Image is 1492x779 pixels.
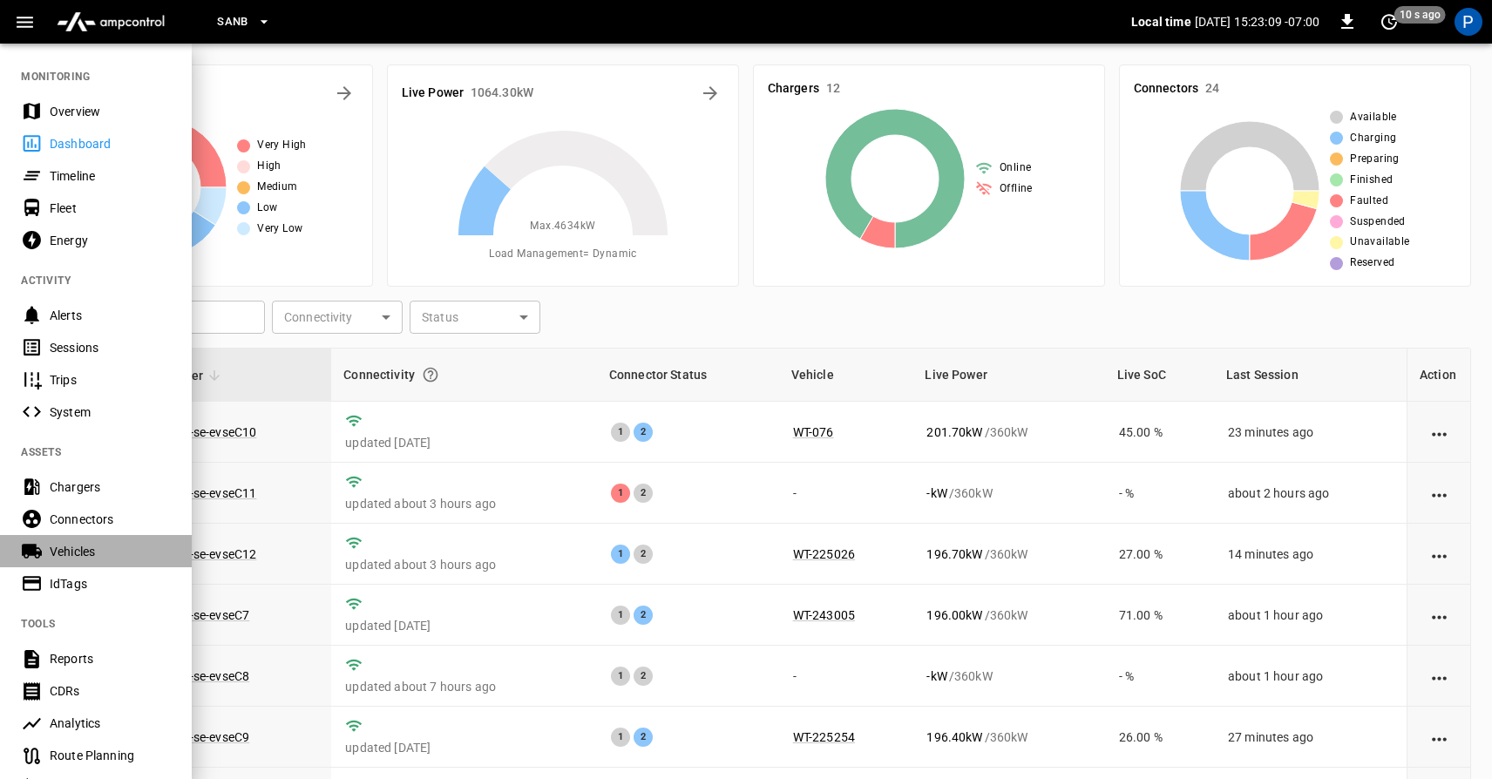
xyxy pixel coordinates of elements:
[50,5,172,38] img: ampcontrol.io logo
[50,371,171,389] div: Trips
[50,543,171,560] div: Vehicles
[50,103,171,120] div: Overview
[1131,13,1191,30] p: Local time
[1195,13,1319,30] p: [DATE] 15:23:09 -07:00
[1375,8,1403,36] button: set refresh interval
[50,403,171,421] div: System
[1394,6,1446,24] span: 10 s ago
[50,650,171,667] div: Reports
[1455,8,1482,36] div: profile-icon
[50,511,171,528] div: Connectors
[217,12,248,32] span: SanB
[50,232,171,249] div: Energy
[50,307,171,324] div: Alerts
[50,575,171,593] div: IdTags
[50,200,171,217] div: Fleet
[50,715,171,732] div: Analytics
[50,682,171,700] div: CDRs
[50,135,171,152] div: Dashboard
[50,747,171,764] div: Route Planning
[50,167,171,185] div: Timeline
[50,478,171,496] div: Chargers
[50,339,171,356] div: Sessions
